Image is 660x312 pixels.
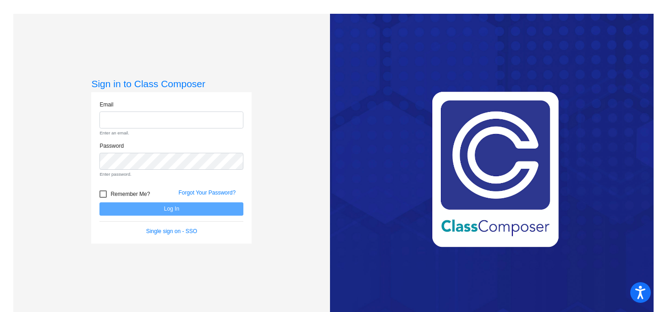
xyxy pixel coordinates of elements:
label: Password [99,142,124,150]
small: Enter password. [99,171,243,178]
a: Single sign on - SSO [146,228,197,234]
small: Enter an email. [99,130,243,136]
a: Forgot Your Password? [178,189,236,196]
h3: Sign in to Class Composer [91,78,252,89]
label: Email [99,100,113,109]
span: Remember Me? [110,189,150,200]
button: Log In [99,202,243,216]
